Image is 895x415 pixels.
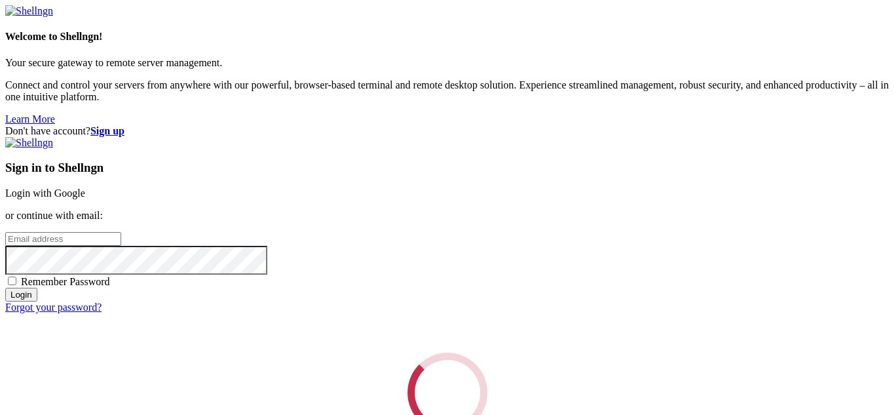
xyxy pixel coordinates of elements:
img: Shellngn [5,5,53,17]
a: Forgot your password? [5,302,102,313]
p: Your secure gateway to remote server management. [5,57,890,69]
a: Sign up [90,125,124,136]
h3: Sign in to Shellngn [5,161,890,175]
div: Don't have account? [5,125,890,137]
p: or continue with email: [5,210,890,222]
h4: Welcome to Shellngn! [5,31,890,43]
a: Learn More [5,113,55,125]
input: Remember Password [8,277,16,285]
input: Email address [5,232,121,246]
img: Shellngn [5,137,53,149]
a: Login with Google [5,188,85,199]
span: Remember Password [21,276,110,287]
input: Login [5,288,37,302]
p: Connect and control your servers from anywhere with our powerful, browser-based terminal and remo... [5,79,890,103]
